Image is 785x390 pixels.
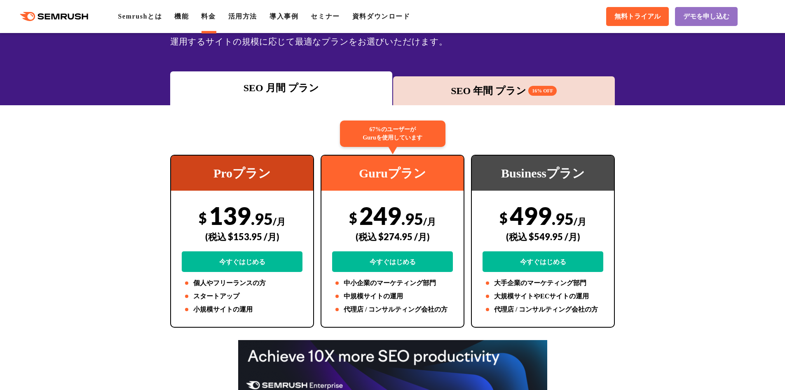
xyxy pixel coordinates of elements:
span: $ [499,209,508,226]
div: Guruプラン [321,156,464,191]
li: 中小企業のマーケティング部門 [332,278,453,288]
span: デモを申し込む [683,12,729,21]
a: Semrushとは [118,13,162,20]
a: 今すぐはじめる [182,251,302,272]
div: 249 [332,201,453,272]
span: 無料トライアル [614,12,661,21]
div: 67%のユーザーが Guruを使用しています [340,121,445,147]
li: 大手企業のマーケティング部門 [483,278,603,288]
div: (税込 $549.95 /月) [483,222,603,251]
a: デモを申し込む [675,7,738,26]
li: 大規模サイトやECサイトの運用 [483,291,603,301]
a: 活用方法 [228,13,257,20]
div: SEOの3つの料金プランから、広告・SNS・市場調査ツールキットをご用意しています。業務領域や会社の規模、運用するサイトの規模に応じて最適なプランをお選びいただけます。 [170,19,615,49]
span: .95 [251,209,273,228]
a: 導入事例 [269,13,298,20]
div: 499 [483,201,603,272]
span: /月 [574,216,586,227]
span: /月 [423,216,436,227]
span: $ [349,209,357,226]
li: 代理店 / コンサルティング会社の方 [332,305,453,314]
div: SEO 月間 プラン [174,80,388,95]
a: 料金 [201,13,216,20]
div: 139 [182,201,302,272]
span: $ [199,209,207,226]
li: 中規模サイトの運用 [332,291,453,301]
span: .95 [401,209,423,228]
span: /月 [273,216,286,227]
div: SEO 年間 プラン [397,83,611,98]
span: .95 [552,209,574,228]
li: スタートアップ [182,291,302,301]
li: 小規模サイトの運用 [182,305,302,314]
span: 16% OFF [528,86,557,96]
a: 資料ダウンロード [352,13,410,20]
a: 今すぐはじめる [483,251,603,272]
div: (税込 $153.95 /月) [182,222,302,251]
div: Proプラン [171,156,313,191]
div: (税込 $274.95 /月) [332,222,453,251]
li: 代理店 / コンサルティング会社の方 [483,305,603,314]
a: セミナー [311,13,340,20]
a: 機能 [174,13,189,20]
li: 個人やフリーランスの方 [182,278,302,288]
a: 無料トライアル [606,7,669,26]
div: Businessプラン [472,156,614,191]
a: 今すぐはじめる [332,251,453,272]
